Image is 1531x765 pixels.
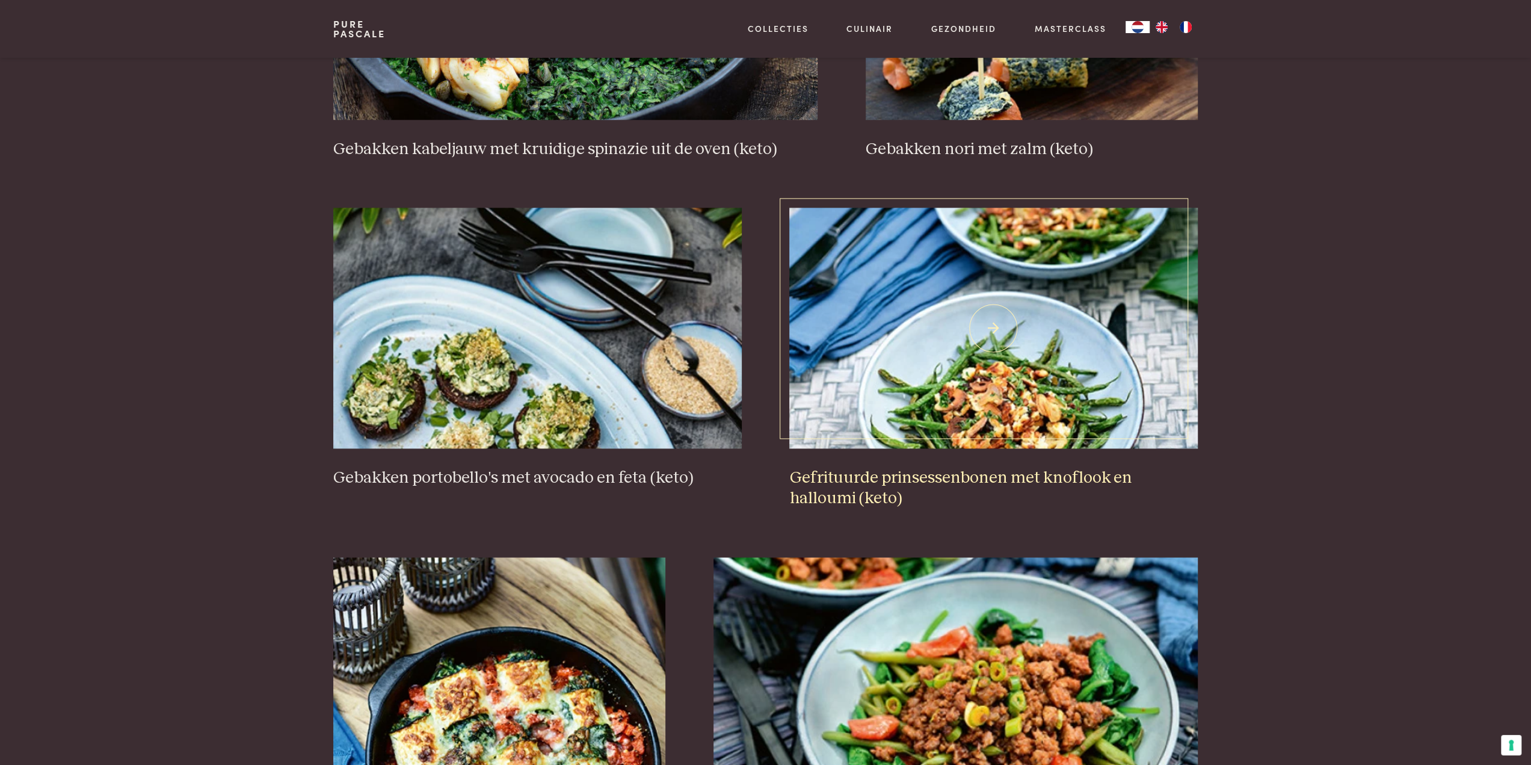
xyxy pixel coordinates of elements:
[333,19,386,39] a: PurePascale
[333,139,818,160] h3: Gebakken kabeljauw met kruidige spinazie uit de oven (keto)
[1150,21,1198,33] ul: Language list
[1501,735,1521,755] button: Uw voorkeuren voor toestemming voor trackingtechnologieën
[333,468,741,489] h3: Gebakken portobello's met avocado en feta (keto)
[846,22,893,35] a: Culinair
[748,22,809,35] a: Collecties
[1126,21,1198,33] aside: Language selected: Nederlands
[866,139,1198,160] h3: Gebakken nori met zalm (keto)
[1174,21,1198,33] a: FR
[1126,21,1150,33] a: NL
[931,22,996,35] a: Gezondheid
[333,208,741,448] img: Gebakken portobello's met avocado en feta (keto)
[1035,22,1106,35] a: Masterclass
[789,208,1197,448] img: Gefrituurde prinsessenbonen met knoflook en halloumi (keto)
[1150,21,1174,33] a: EN
[789,208,1197,509] a: Gefrituurde prinsessenbonen met knoflook en halloumi (keto) Gefrituurde prinsessenbonen met knofl...
[333,208,741,488] a: Gebakken portobello's met avocado en feta (keto) Gebakken portobello's met avocado en feta (keto)
[789,468,1197,509] h3: Gefrituurde prinsessenbonen met knoflook en halloumi (keto)
[1126,21,1150,33] div: Language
